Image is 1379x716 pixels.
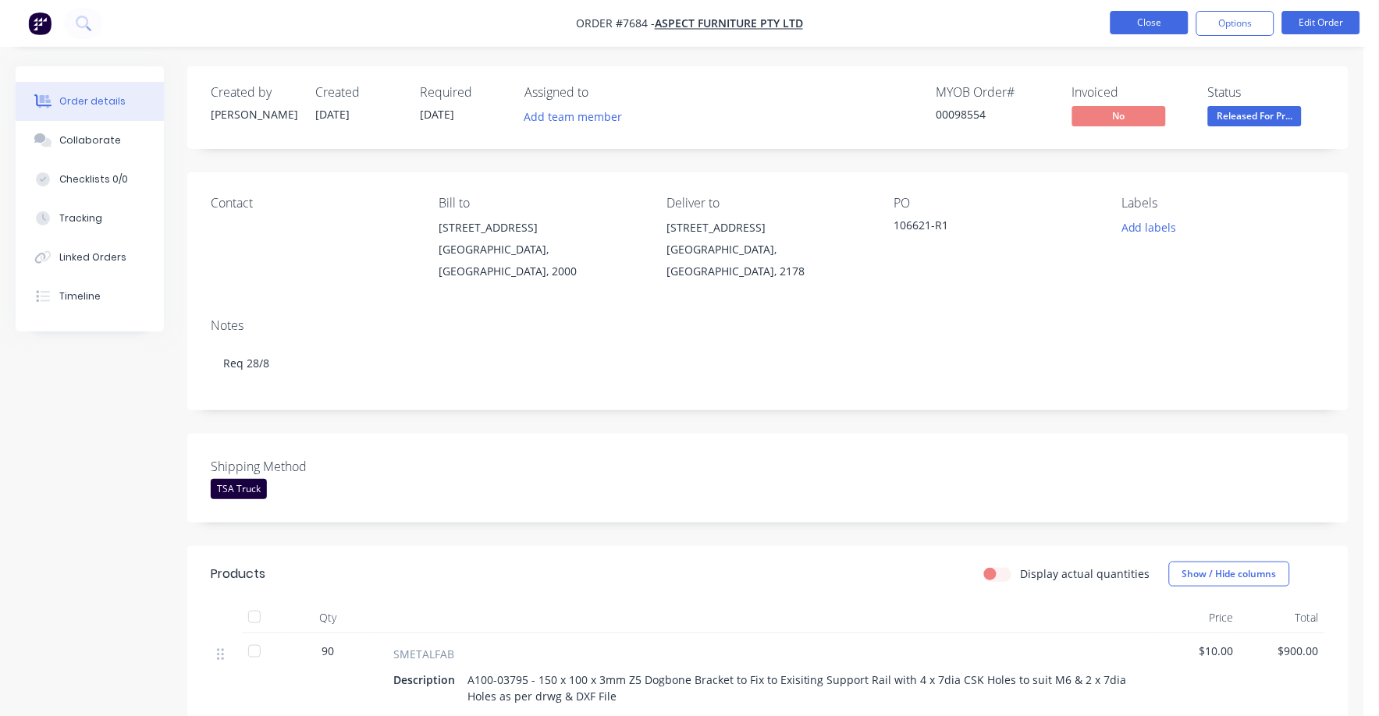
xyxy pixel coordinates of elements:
div: Labels [1122,196,1325,211]
div: Contact [211,196,414,211]
span: No [1072,106,1166,126]
div: Assigned to [524,85,681,100]
span: $900.00 [1246,643,1319,659]
div: Total [1240,602,1325,633]
span: SMETALFAB [393,646,454,662]
div: PO [894,196,1097,211]
div: [STREET_ADDRESS][GEOGRAPHIC_DATA], [GEOGRAPHIC_DATA], 2178 [666,217,869,282]
div: [GEOGRAPHIC_DATA], [GEOGRAPHIC_DATA], 2178 [666,239,869,282]
div: Created by [211,85,297,100]
div: A100-03795 - 150 x 100 x 3mm Z5 Dogbone Bracket to Fix to Exisiting Support Rail with 4 x 7dia CS... [461,668,1136,707]
div: 00098554 [937,106,1054,122]
div: 106621-R1 [894,217,1089,239]
span: Released For Pr... [1208,106,1302,126]
div: [PERSON_NAME] [211,106,297,122]
div: [GEOGRAPHIC_DATA], [GEOGRAPHIC_DATA], 2000 [439,239,642,282]
div: Bill to [439,196,642,211]
button: Linked Orders [16,238,164,277]
button: Add labels [1114,217,1185,238]
div: Timeline [59,289,101,303]
button: Checklists 0/0 [16,160,164,199]
div: Status [1208,85,1325,100]
div: MYOB Order # [937,85,1054,100]
span: Order #7684 - [576,16,655,31]
div: Req 28/8 [211,339,1325,387]
div: Tracking [59,211,102,225]
label: Shipping Method [211,457,406,476]
div: Invoiced [1072,85,1189,100]
span: $10.00 [1161,643,1234,659]
span: 90 [322,643,334,659]
div: Deliver to [666,196,869,211]
div: Products [211,565,265,583]
img: Factory [28,12,52,35]
button: Show / Hide columns [1169,562,1290,587]
span: [DATE] [420,107,454,122]
button: Edit Order [1282,11,1360,34]
div: Collaborate [59,133,121,147]
button: Add team member [524,106,631,127]
div: Notes [211,318,1325,333]
div: [STREET_ADDRESS] [439,217,642,239]
div: Checklists 0/0 [59,172,128,186]
button: Close [1111,11,1189,34]
button: Collaborate [16,121,164,160]
button: Tracking [16,199,164,238]
div: [STREET_ADDRESS][GEOGRAPHIC_DATA], [GEOGRAPHIC_DATA], 2000 [439,217,642,282]
button: Add team member [516,106,631,127]
button: Options [1196,11,1274,36]
div: Required [420,85,506,100]
button: Timeline [16,277,164,316]
div: Order details [59,94,126,108]
button: Released For Pr... [1208,106,1302,129]
div: [STREET_ADDRESS] [666,217,869,239]
div: Linked Orders [59,250,126,264]
label: Display actual quantities [1021,565,1150,582]
div: Qty [281,602,375,633]
a: Aspect Furniture Pty Ltd [655,16,803,31]
div: Price [1155,602,1240,633]
div: Created [315,85,401,100]
div: Description [393,668,461,691]
button: Order details [16,82,164,121]
div: TSA Truck [211,479,267,499]
span: [DATE] [315,107,350,122]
